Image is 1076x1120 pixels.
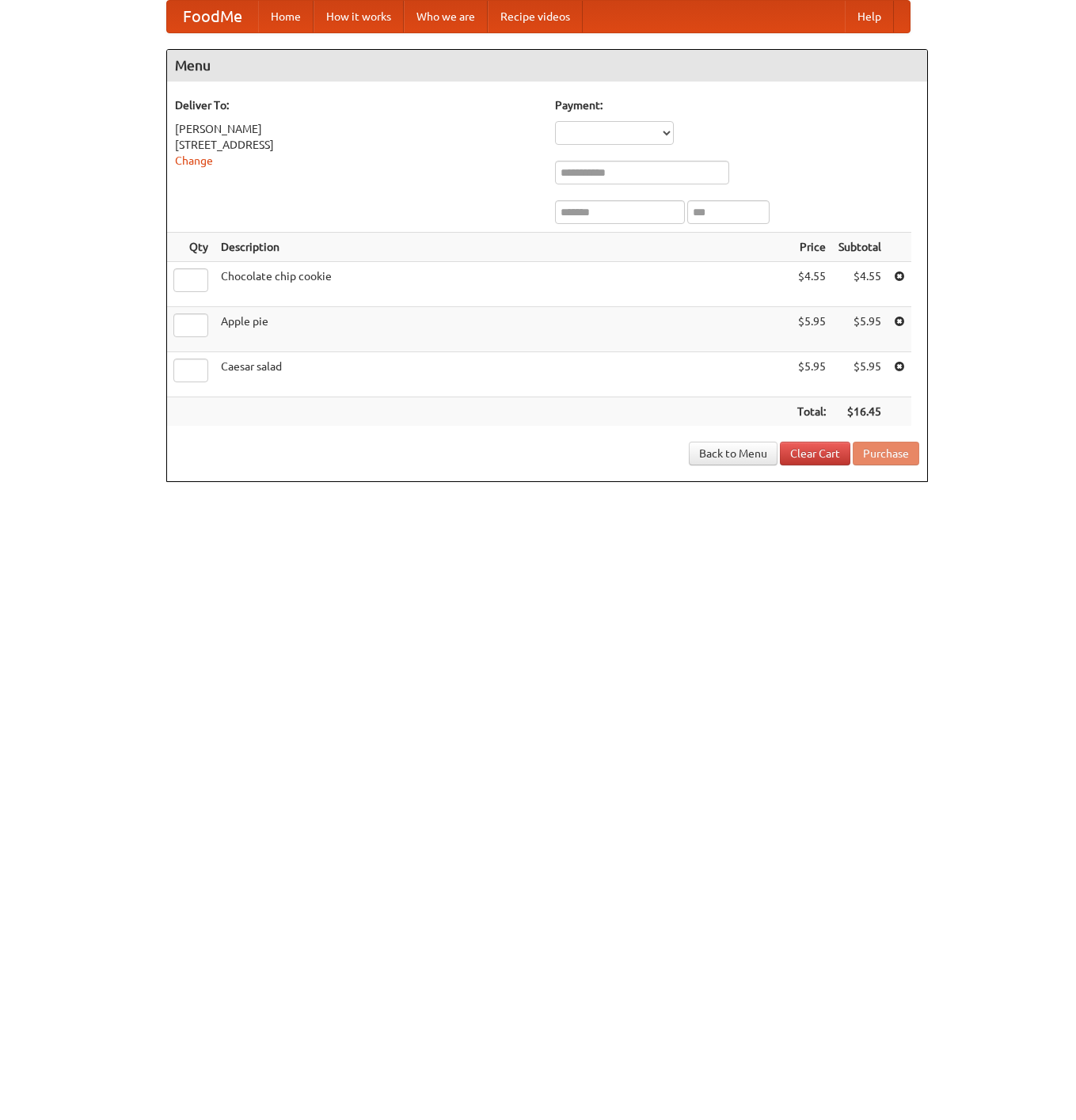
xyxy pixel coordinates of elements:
[175,121,539,137] div: [PERSON_NAME]
[314,1,404,32] a: How it works
[832,233,888,262] th: Subtotal
[488,1,583,32] a: Recipe videos
[791,233,832,262] th: Price
[175,97,539,113] h5: Deliver To:
[555,97,919,113] h5: Payment:
[845,1,894,32] a: Help
[258,1,314,32] a: Home
[832,307,888,352] td: $5.95
[175,137,539,153] div: [STREET_ADDRESS]
[404,1,488,32] a: Who we are
[832,397,888,427] th: $16.45
[791,352,832,397] td: $5.95
[175,154,213,167] a: Change
[791,397,832,427] th: Total:
[853,442,919,465] button: Purchase
[215,307,791,352] td: Apple pie
[167,1,258,32] a: FoodMe
[167,50,927,82] h4: Menu
[791,307,832,352] td: $5.95
[215,233,791,262] th: Description
[167,233,215,262] th: Qty
[832,352,888,397] td: $5.95
[791,262,832,307] td: $4.55
[832,262,888,307] td: $4.55
[215,262,791,307] td: Chocolate chip cookie
[780,442,850,465] a: Clear Cart
[689,442,778,465] a: Back to Menu
[215,352,791,397] td: Caesar salad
